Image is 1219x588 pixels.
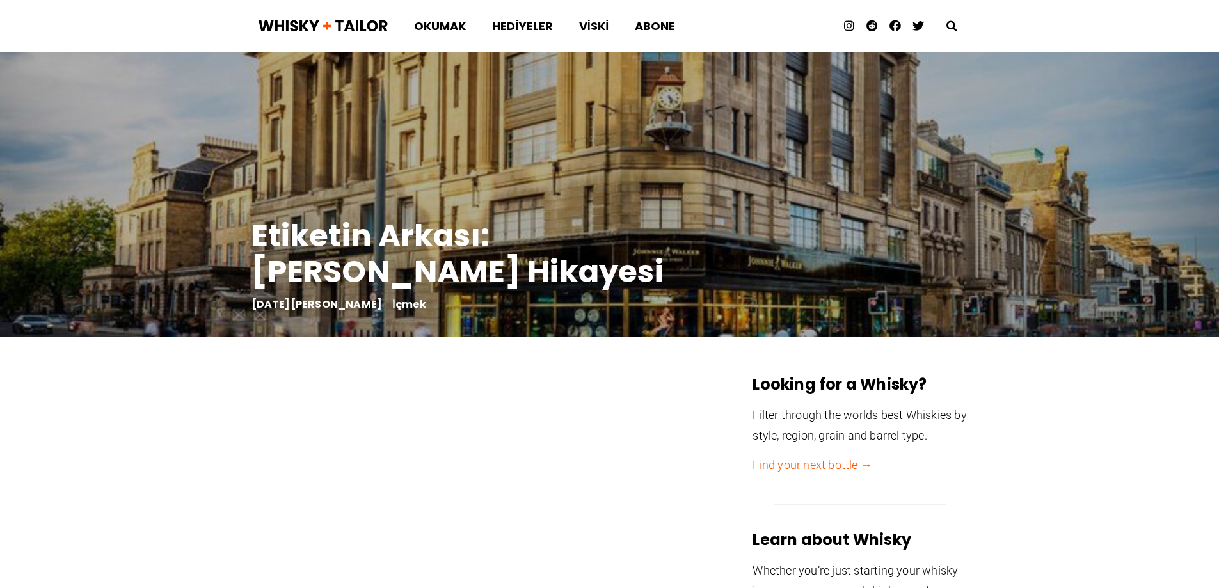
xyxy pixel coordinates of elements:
font: Abone [635,18,676,34]
h3: Learn about Whisky [753,530,968,550]
font: Hediyeler [492,18,554,34]
font: Etiketin Arkası: [PERSON_NAME] Hikayesi [251,214,664,293]
a: Abone [622,9,689,43]
font: Viski [579,18,609,34]
a: İçmek [392,297,426,312]
a: Hediyeler [479,9,566,43]
img: Viski + Terzi Logosu [258,17,388,35]
font: [DATE][PERSON_NAME] [251,297,383,312]
a: Find your next bottle → [753,458,872,472]
a: Viski [566,9,622,43]
font: Okumak [414,18,466,34]
h3: Looking for a Whisky? [753,374,968,395]
p: Filter through the worlds best Whiskies by style, region, grain and barrel type. [753,405,968,446]
a: [DATE][PERSON_NAME] [251,300,383,309]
